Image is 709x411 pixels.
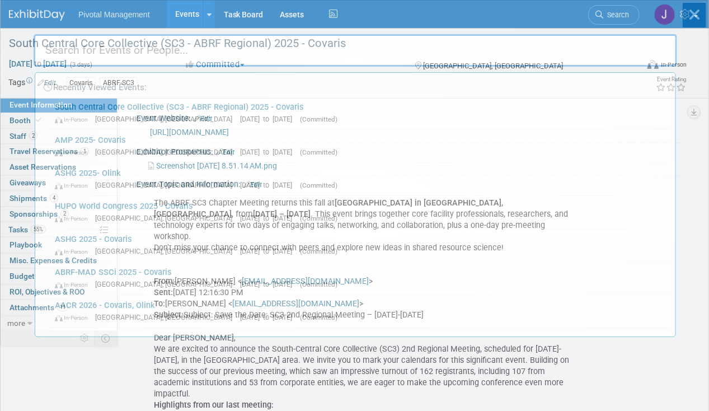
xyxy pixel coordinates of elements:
[240,115,298,123] span: [DATE] to [DATE]
[300,214,337,222] span: (Committed)
[240,181,298,189] span: [DATE] to [DATE]
[55,182,93,189] span: In-Person
[95,115,238,123] span: [GEOGRAPHIC_DATA], [GEOGRAPHIC_DATA]
[49,130,670,162] a: AMP 2025- Covaris In-Person [GEOGRAPHIC_DATA], [GEOGRAPHIC_DATA] [DATE] to [DATE] (Committed)
[300,115,337,123] span: (Committed)
[49,196,670,228] a: HUPO World Congress 2025 - Covaris In-Person [GEOGRAPHIC_DATA], [GEOGRAPHIC_DATA] [DATE] to [DATE...
[240,313,298,321] span: [DATE] to [DATE]
[55,149,93,156] span: In-Person
[95,148,238,156] span: [GEOGRAPHIC_DATA], [GEOGRAPHIC_DATA]
[49,262,670,295] a: ABRF-MAD SSCi 2025 - Covaris In-Person [GEOGRAPHIC_DATA], [GEOGRAPHIC_DATA] [DATE] to [DATE] (Com...
[55,248,93,255] span: In-Person
[49,229,670,261] a: ASHG 2025 - Covaris In-Person [GEOGRAPHIC_DATA], [GEOGRAPHIC_DATA] [DATE] to [DATE] (Committed)
[95,247,238,255] span: [GEOGRAPHIC_DATA], [GEOGRAPHIC_DATA]
[240,247,298,255] span: [DATE] to [DATE]
[55,116,93,123] span: In-Person
[240,148,298,156] span: [DATE] to [DATE]
[300,281,337,288] span: (Committed)
[300,314,337,321] span: (Committed)
[300,247,337,255] span: (Committed)
[49,97,670,129] a: South Central Core Collective (SC3 - ABRF Regional) 2025 - Covaris In-Person [GEOGRAPHIC_DATA], [...
[41,73,670,97] div: Recently Viewed Events:
[55,215,93,222] span: In-Person
[55,281,93,288] span: In-Person
[34,34,677,67] input: Search for Events or People...
[300,148,337,156] span: (Committed)
[55,314,93,321] span: In-Person
[95,181,238,189] span: [GEOGRAPHIC_DATA], [GEOGRAPHIC_DATA]
[95,280,238,288] span: [GEOGRAPHIC_DATA], [GEOGRAPHIC_DATA]
[240,280,298,288] span: [DATE] to [DATE]
[300,181,337,189] span: (Committed)
[95,214,238,222] span: [GEOGRAPHIC_DATA], [GEOGRAPHIC_DATA]
[95,313,238,321] span: [GEOGRAPHIC_DATA], [GEOGRAPHIC_DATA]
[240,214,298,222] span: [DATE] to [DATE]
[49,295,670,328] a: AACR 2026 - Covaris, Olink In-Person [GEOGRAPHIC_DATA], [GEOGRAPHIC_DATA] [DATE] to [DATE] (Commi...
[49,163,670,195] a: ASHG 2025- Olink In-Person [GEOGRAPHIC_DATA], [GEOGRAPHIC_DATA] [DATE] to [DATE] (Committed)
